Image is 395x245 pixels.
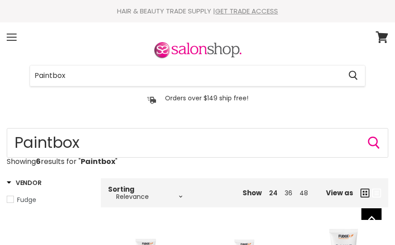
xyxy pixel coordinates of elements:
[81,156,115,167] strong: Paintbox
[30,65,341,86] input: Search
[285,189,292,198] a: 36
[7,128,388,158] form: Product
[36,156,41,167] strong: 6
[7,195,90,205] a: Fudge
[7,178,41,187] h3: Vendor
[7,158,388,166] p: Showing results for " "
[243,188,262,198] span: Show
[7,128,388,158] input: Search
[269,189,278,198] a: 24
[165,94,248,102] p: Orders over $149 ship free!
[341,65,365,86] button: Search
[30,65,365,86] form: Product
[326,189,353,197] span: View as
[17,195,36,204] span: Fudge
[215,6,278,16] a: GET TRADE ACCESS
[367,136,381,150] button: Search
[300,189,308,198] a: 48
[108,185,135,193] label: Sorting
